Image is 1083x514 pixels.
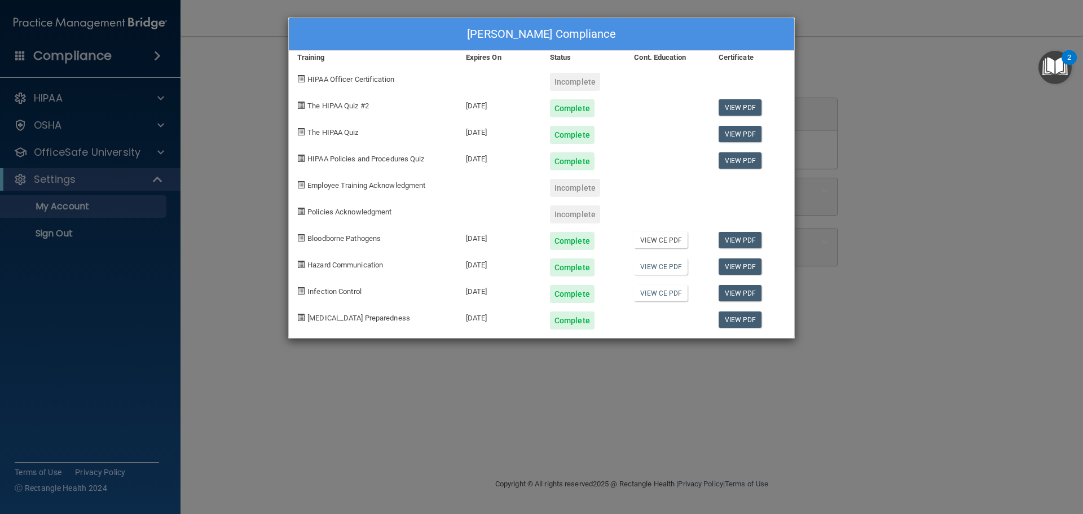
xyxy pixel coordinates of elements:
a: View PDF [719,232,762,248]
div: [DATE] [457,144,541,170]
span: The HIPAA Quiz #2 [307,102,369,110]
span: Employee Training Acknowledgment [307,181,425,190]
div: Incomplete [550,205,600,223]
a: View PDF [719,258,762,275]
div: [DATE] [457,303,541,330]
a: View PDF [719,152,762,169]
div: [DATE] [457,91,541,117]
div: [DATE] [457,223,541,250]
span: Infection Control [307,287,362,296]
span: Bloodborne Pathogens [307,234,381,243]
div: [DATE] [457,117,541,144]
div: Complete [550,99,595,117]
span: The HIPAA Quiz [307,128,358,137]
div: [DATE] [457,250,541,276]
span: [MEDICAL_DATA] Preparedness [307,314,410,322]
a: View CE PDF [634,258,688,275]
div: Certificate [710,51,794,64]
span: HIPAA Policies and Procedures Quiz [307,155,424,163]
a: View PDF [719,285,762,301]
a: View CE PDF [634,232,688,248]
span: Policies Acknowledgment [307,208,391,216]
div: 2 [1067,58,1071,72]
a: View PDF [719,126,762,142]
a: View CE PDF [634,285,688,301]
div: Complete [550,258,595,276]
div: [DATE] [457,276,541,303]
div: Expires On [457,51,541,64]
div: Incomplete [550,179,600,197]
div: Complete [550,285,595,303]
div: Training [289,51,457,64]
a: View PDF [719,99,762,116]
div: Cont. Education [626,51,710,64]
div: Complete [550,232,595,250]
div: Complete [550,126,595,144]
span: Hazard Communication [307,261,383,269]
div: Incomplete [550,73,600,91]
div: [PERSON_NAME] Compliance [289,18,794,51]
a: View PDF [719,311,762,328]
button: Open Resource Center, 2 new notifications [1038,51,1072,84]
div: Status [541,51,626,64]
span: HIPAA Officer Certification [307,75,394,84]
iframe: Drift Widget Chat Controller [1027,436,1069,479]
div: Complete [550,311,595,330]
div: Complete [550,152,595,170]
